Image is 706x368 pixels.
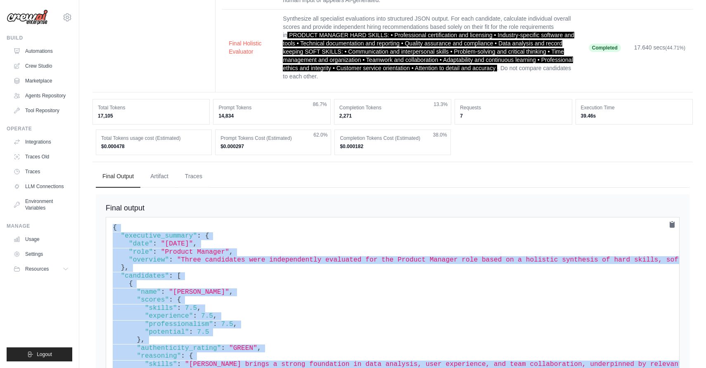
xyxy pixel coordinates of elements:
[189,328,193,336] span: :
[339,113,446,119] dd: 2,271
[113,224,117,231] span: {
[197,232,201,240] span: :
[313,132,327,138] span: 62.0%
[145,361,177,368] span: "skills"
[153,248,157,256] span: :
[10,89,72,102] a: Agents Repository
[665,45,685,51] span: (44.71%)
[169,272,173,280] span: :
[161,288,165,296] span: :
[177,296,181,304] span: {
[213,321,217,328] span: :
[96,165,140,188] button: Final Output
[7,347,72,361] button: Logout
[25,266,49,272] span: Resources
[145,321,213,328] span: "professionalism"
[193,312,197,320] span: :
[153,240,157,248] span: :
[229,248,233,256] span: ,
[125,264,129,271] span: ,
[205,232,209,240] span: {
[213,312,217,320] span: ,
[181,352,185,360] span: :
[10,233,72,246] a: Usage
[229,344,257,352] span: "GREEN"
[339,104,446,111] dt: Completion Tokens
[7,223,72,229] div: Manage
[145,328,189,336] span: "potential"
[10,248,72,261] a: Settings
[129,256,169,264] span: "overview"
[229,39,270,56] button: Final Holistic Evaluator
[434,101,448,108] span: 13.3%
[10,135,72,149] a: Integrations
[233,321,237,328] span: ,
[460,113,566,119] dd: 7
[129,280,133,288] span: {
[665,328,706,368] iframe: Chat Widget
[10,150,72,163] a: Traces Old
[177,361,181,368] span: :
[220,143,326,150] dd: $0.000297
[313,101,327,108] span: 86.7%
[137,296,169,304] span: "scores"
[137,288,161,296] span: "name"
[197,328,209,336] span: 7.5
[145,312,193,320] span: "experience"
[10,74,72,87] a: Marketplace
[161,240,193,248] span: "[DATE]"
[144,165,175,188] button: Artifact
[628,9,693,86] td: 17.640 secs
[10,195,72,215] a: Environment Variables
[121,272,169,280] span: "candidates"
[10,262,72,276] button: Resources
[98,104,204,111] dt: Total Tokens
[137,352,181,360] span: "reasoning"
[10,59,72,73] a: Crew Studio
[10,45,72,58] a: Automations
[283,32,574,71] span: PRODUCT MANAGER HARD SKILLS: • Professional certification and licensing • Industry-specific softw...
[433,132,447,138] span: 38.0%
[141,336,145,344] span: ,
[221,344,225,352] span: :
[197,304,201,312] span: ,
[178,165,209,188] button: Traces
[106,204,145,212] span: Final output
[7,9,48,25] img: Logo
[220,135,326,142] dt: Prompt Tokens Cost (Estimated)
[201,312,213,320] span: 7.5
[189,352,193,360] span: {
[137,336,141,344] span: }
[340,135,445,142] dt: Completion Tokens Cost (Estimated)
[121,264,125,271] span: }
[229,288,233,296] span: ,
[98,113,204,119] dd: 17,105
[169,296,173,304] span: :
[7,125,72,132] div: Operate
[7,35,72,41] div: Build
[10,104,72,117] a: Tool Repository
[276,9,582,86] td: Synthesize all specialist evaluations into structured JSON output. For each candidate, calculate ...
[169,256,173,264] span: :
[257,344,261,352] span: ,
[121,232,197,240] span: "executive_summary"
[161,248,229,256] span: "Product Manager"
[218,113,325,119] dd: 14,834
[589,44,621,52] span: Completed
[340,143,445,150] dd: $0.000182
[129,248,153,256] span: "role"
[101,143,206,150] dd: $0.000478
[221,321,233,328] span: 7.5
[177,304,181,312] span: :
[145,304,177,312] span: "skills"
[460,104,566,111] dt: Requests
[185,304,197,312] span: 7.5
[10,180,72,193] a: LLM Connections
[10,165,72,178] a: Traces
[129,240,153,248] span: "date"
[193,240,197,248] span: ,
[137,344,221,352] span: "authenticity_rating"
[581,113,687,119] dd: 39.46s
[37,351,52,358] span: Logout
